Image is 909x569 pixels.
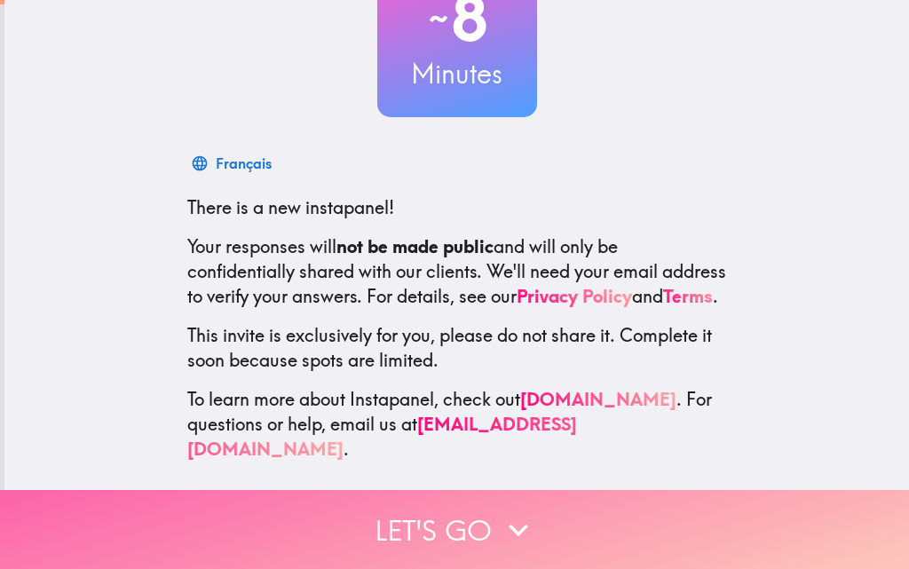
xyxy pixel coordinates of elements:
[187,234,727,309] p: Your responses will and will only be confidentially shared with our clients. We'll need your emai...
[663,285,713,307] a: Terms
[187,413,577,460] a: [EMAIL_ADDRESS][DOMAIN_NAME]
[187,323,727,373] p: This invite is exclusively for you, please do not share it. Complete it soon because spots are li...
[520,388,676,410] a: [DOMAIN_NAME]
[187,387,727,462] p: To learn more about Instapanel, check out . For questions or help, email us at .
[187,146,279,181] button: Français
[377,55,537,92] h3: Minutes
[336,235,494,257] b: not be made public
[517,285,632,307] a: Privacy Policy
[216,151,272,176] div: Français
[187,196,394,218] span: There is a new instapanel!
